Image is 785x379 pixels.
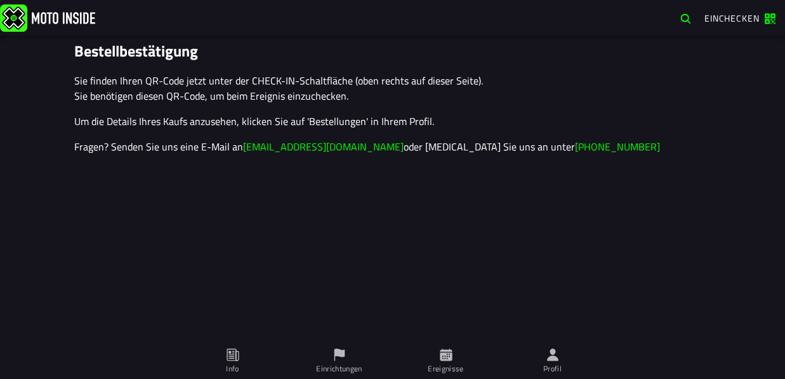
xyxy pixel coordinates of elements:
[74,73,711,103] p: Sie finden Ihren QR-Code jetzt unter der CHECK-IN-Schaltfläche (oben rechts auf dieser Seite). Si...
[226,363,239,375] ion-label: Info
[316,363,362,375] ion-label: Einrichtungen
[428,363,464,375] ion-label: Ereignisse
[74,114,711,129] p: Um die Details Ihres Kaufs anzusehen, klicken Sie auf 'Bestellungen' in Ihrem Profil.
[543,363,562,375] ion-label: Profil
[575,139,660,154] a: [PHONE_NUMBER]
[698,7,782,29] a: Einchecken
[74,42,711,60] h1: Bestellbestätigung
[74,139,711,154] p: Fragen? Senden Sie uns eine E-Mail an oder [MEDICAL_DATA] Sie uns an unter
[243,139,404,154] a: [EMAIL_ADDRESS][DOMAIN_NAME]
[704,11,759,25] span: Einchecken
